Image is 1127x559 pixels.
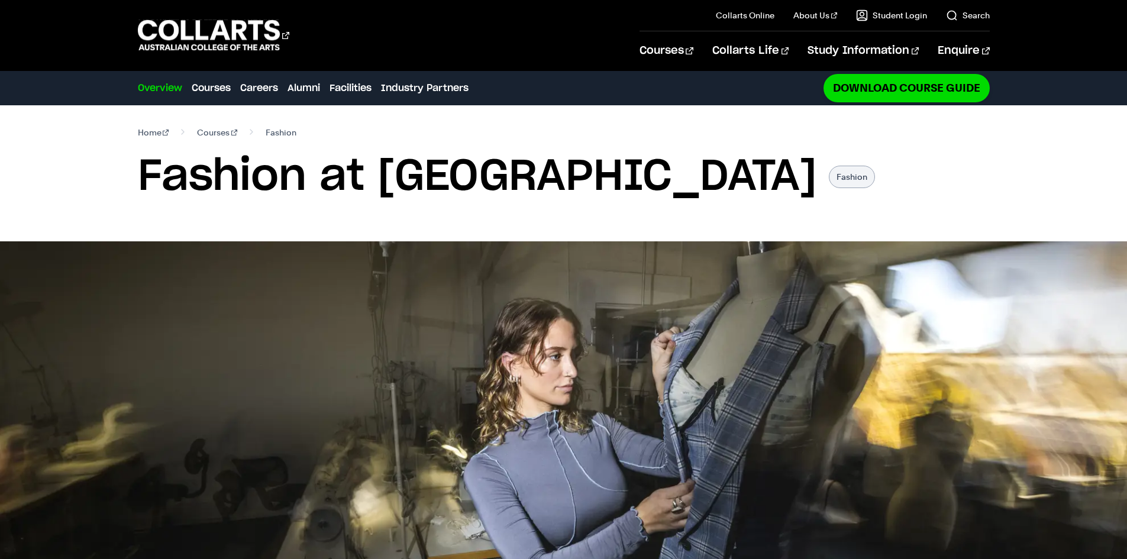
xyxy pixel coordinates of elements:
[938,31,989,70] a: Enquire
[381,81,469,95] a: Industry Partners
[330,81,372,95] a: Facilities
[829,166,875,188] p: Fashion
[138,81,182,95] a: Overview
[197,124,237,141] a: Courses
[266,124,296,141] span: Fashion
[856,9,927,21] a: Student Login
[138,124,169,141] a: Home
[240,81,278,95] a: Careers
[192,81,231,95] a: Courses
[946,9,990,21] a: Search
[716,9,774,21] a: Collarts Online
[808,31,919,70] a: Study Information
[793,9,837,21] a: About Us
[288,81,320,95] a: Alumni
[138,18,289,52] div: Go to homepage
[640,31,693,70] a: Courses
[824,74,990,102] a: Download Course Guide
[138,150,817,203] h1: Fashion at [GEOGRAPHIC_DATA]
[712,31,789,70] a: Collarts Life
